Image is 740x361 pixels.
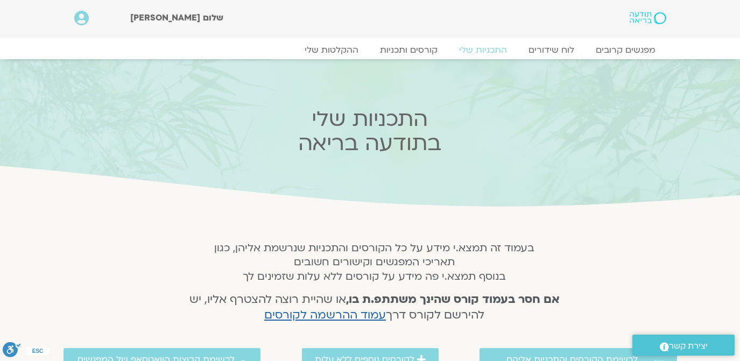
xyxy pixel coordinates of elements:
a: לוח שידורים [518,45,585,55]
strong: אם חסר בעמוד קורס שהינך משתתפ.ת בו, [346,292,560,307]
a: עמוד ההרשמה לקורסים [264,307,386,323]
span: שלום [PERSON_NAME] [130,12,223,24]
span: יצירת קשר [669,339,708,353]
a: ההקלטות שלי [294,45,369,55]
h4: או שהיית רוצה להצטרף אליו, יש להירשם לקורס דרך [175,292,574,323]
a: יצירת קשר [632,335,735,356]
h2: התכניות שלי בתודעה בריאה [159,107,581,155]
a: מפגשים קרובים [585,45,666,55]
a: התכניות שלי [448,45,518,55]
a: קורסים ותכניות [369,45,448,55]
h5: בעמוד זה תמצא.י מידע על כל הקורסים והתכניות שנרשמת אליהן, כגון תאריכי המפגשים וקישורים חשובים בנו... [175,241,574,284]
nav: Menu [74,45,666,55]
